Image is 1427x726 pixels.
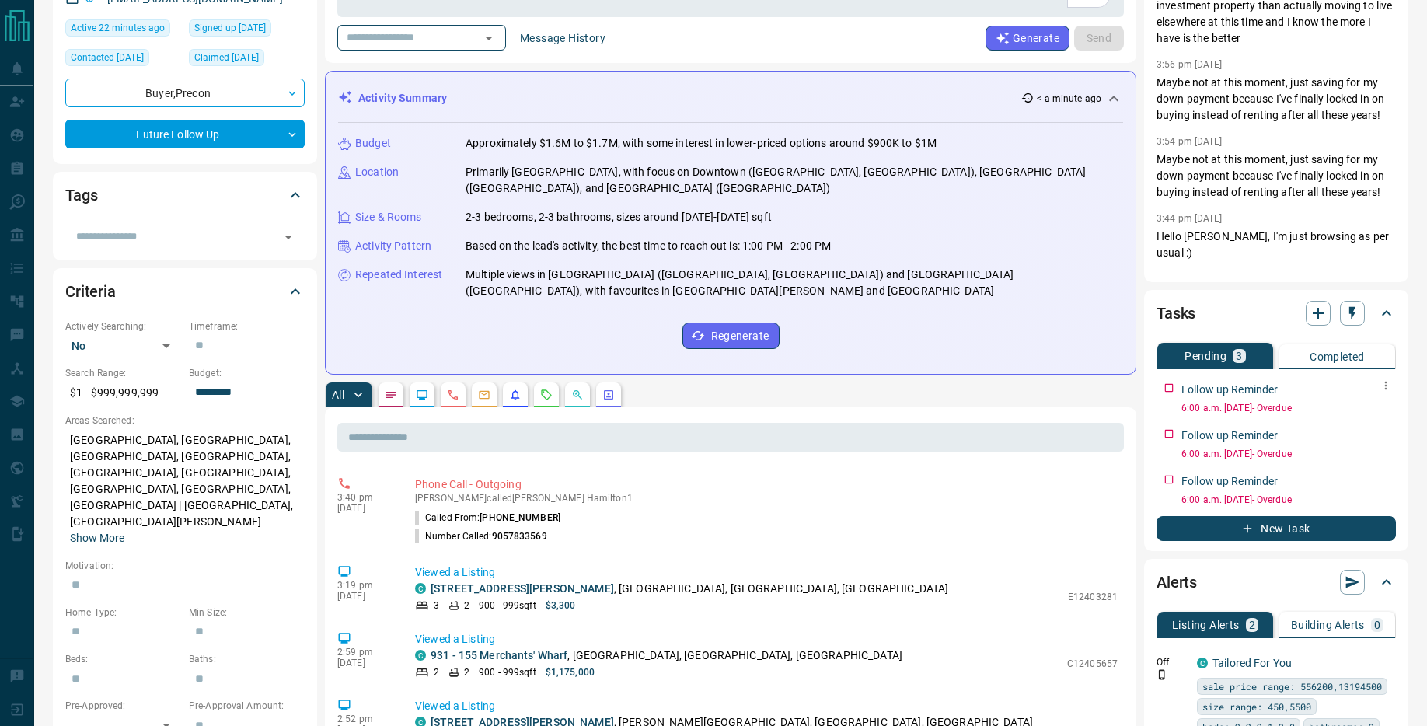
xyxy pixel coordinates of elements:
p: Primarily [GEOGRAPHIC_DATA], with focus on Downtown ([GEOGRAPHIC_DATA], [GEOGRAPHIC_DATA]), [GEOG... [466,164,1123,197]
p: Location [355,164,399,180]
div: Buyer , Precon [65,79,305,107]
p: E12403281 [1068,590,1118,604]
p: Search Range: [65,366,181,380]
p: Pre-Approval Amount: [189,699,305,713]
p: C12405657 [1067,657,1118,671]
div: No [65,333,181,358]
p: Maybe not at this moment, just saving for my down payment because I've finally locked in on buyin... [1157,75,1396,124]
p: Timeframe: [189,319,305,333]
p: $1 - $999,999,999 [65,380,181,406]
p: Maybe not at this moment, just saving for my down payment because I've finally locked in on buyin... [1157,152,1396,201]
p: Budget: [189,366,305,380]
p: Pre-Approved: [65,699,181,713]
svg: Push Notification Only [1157,669,1167,680]
p: Called From: [415,511,560,525]
svg: Requests [540,389,553,401]
p: Based on the lead's activity, the best time to reach out is: 1:00 PM - 2:00 PM [466,238,831,254]
svg: Listing Alerts [509,389,522,401]
p: Follow up Reminder [1181,428,1278,444]
p: Completed [1310,351,1365,362]
div: Tags [65,176,305,214]
p: 3:44 pm [DATE] [1157,213,1223,224]
p: 6:00 a.m. [DATE] - Overdue [1181,401,1396,415]
div: Criteria [65,273,305,310]
div: Tue Sep 16 2025 [65,19,181,41]
p: [DATE] [337,591,392,602]
p: Approximately $1.6M to $1.7M, with some interest in lower-priced options around $900K to $1M [466,135,937,152]
p: 900 - 999 sqft [479,599,536,613]
span: Contacted [DATE] [71,50,144,65]
p: Home Type: [65,606,181,620]
p: 3:40 pm [337,492,392,503]
p: 2 [434,665,439,679]
p: $3,300 [546,599,576,613]
p: 6:00 a.m. [DATE] - Overdue [1181,447,1396,461]
p: 3 [434,599,439,613]
div: Alerts [1157,564,1396,601]
button: New Task [1157,516,1396,541]
p: [PERSON_NAME] called [PERSON_NAME] Hamilton1 [415,493,1118,504]
svg: Calls [447,389,459,401]
div: condos.ca [1197,658,1208,668]
p: Min Size: [189,606,305,620]
span: [PHONE_NUMBER] [480,512,560,523]
p: $1,175,000 [546,665,595,679]
p: Off [1157,655,1188,669]
p: 3:54 pm [DATE] [1157,136,1223,147]
span: 9057833569 [492,531,547,542]
p: , [GEOGRAPHIC_DATA], [GEOGRAPHIC_DATA], [GEOGRAPHIC_DATA] [431,647,902,664]
svg: Lead Browsing Activity [416,389,428,401]
a: Tailored For You [1212,657,1292,669]
span: sale price range: 556200,13194500 [1202,679,1382,694]
p: 2 [1249,620,1255,630]
p: 2:59 pm [337,647,392,658]
p: Viewed a Listing [415,698,1118,714]
h2: Criteria [65,279,116,304]
p: [DATE] [337,503,392,514]
p: Listing Alerts [1172,620,1240,630]
a: 931 - 155 Merchants' Wharf [431,649,567,661]
p: 0 [1374,620,1380,630]
div: condos.ca [415,583,426,594]
p: Number Called: [415,529,547,543]
p: 2 [464,665,469,679]
p: [GEOGRAPHIC_DATA], [GEOGRAPHIC_DATA], [GEOGRAPHIC_DATA], [GEOGRAPHIC_DATA], [GEOGRAPHIC_DATA], [G... [65,428,305,551]
p: [DATE] [337,658,392,668]
p: 900 - 999 sqft [479,665,536,679]
div: Activity Summary< a minute ago [338,84,1123,113]
button: Generate [986,26,1069,51]
p: Activity Summary [358,90,447,106]
h2: Tags [65,183,97,208]
div: Future Follow Up [65,120,305,148]
p: Follow up Reminder [1181,382,1278,398]
p: 6:00 a.m. [DATE] - Overdue [1181,493,1396,507]
div: Tasks [1157,295,1396,332]
span: Claimed [DATE] [194,50,259,65]
p: All [332,389,344,400]
p: 3:19 pm [337,580,392,591]
p: Budget [355,135,391,152]
p: Size & Rooms [355,209,422,225]
div: Mon Jun 08 2015 [189,49,305,71]
button: Show More [70,530,124,546]
p: Viewed a Listing [415,564,1118,581]
p: 3:56 pm [DATE] [1157,59,1223,70]
p: 2 [464,599,469,613]
div: condos.ca [415,650,426,661]
span: size range: 450,5500 [1202,699,1311,714]
svg: Opportunities [571,389,584,401]
svg: Notes [385,389,397,401]
div: Wed May 07 2025 [65,49,181,71]
span: Active 22 minutes ago [71,20,165,36]
p: Hello [PERSON_NAME], I'm just browsing as per usual :) [1157,229,1396,261]
p: Phone Call - Outgoing [415,476,1118,493]
p: 3 [1236,351,1242,361]
div: Sun Jun 07 2015 [189,19,305,41]
svg: Emails [478,389,490,401]
p: Viewed a Listing [415,631,1118,647]
p: , [GEOGRAPHIC_DATA], [GEOGRAPHIC_DATA], [GEOGRAPHIC_DATA] [431,581,948,597]
button: Regenerate [682,323,780,349]
button: Open [277,226,299,248]
p: Building Alerts [1291,620,1365,630]
p: Activity Pattern [355,238,431,254]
